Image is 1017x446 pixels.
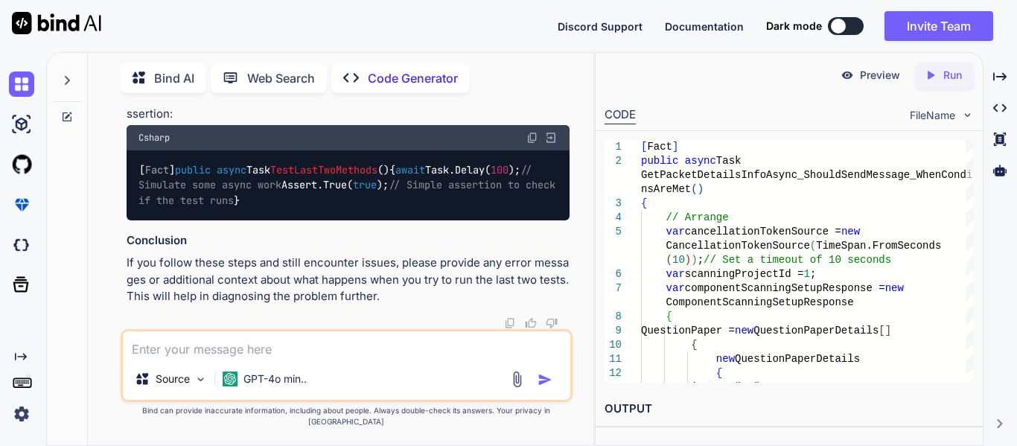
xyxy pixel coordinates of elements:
h3: Conclusion [127,232,570,249]
span: nsAreMet [641,183,691,195]
span: 10 [672,254,685,266]
span: 100 [491,163,508,176]
img: preview [841,69,854,82]
span: ; [810,268,816,280]
span: Fact [647,141,672,153]
img: githubLight [9,152,34,177]
div: 11 [605,352,622,366]
span: var [666,282,685,294]
span: Fact [145,163,169,176]
span: ] [885,325,891,337]
span: await [395,163,425,176]
span: ComponentScanningSetupResponse [666,296,854,308]
span: ) [698,183,704,195]
span: async [685,155,716,167]
span: ) [691,254,697,266]
p: Preview [860,68,900,83]
span: 1 [803,268,809,280]
button: Documentation [665,19,744,34]
div: 6 [605,267,622,281]
img: GPT-4o mini [223,372,237,386]
p: Web Search [247,69,315,87]
span: Task [716,155,742,167]
img: copy [526,132,538,144]
span: new [885,282,904,294]
img: dislike [546,317,558,329]
div: 9 [605,324,622,338]
span: QuestionPaperDetails [735,353,860,365]
div: 10 [605,338,622,352]
div: 7 [605,281,622,296]
span: ( [810,240,816,252]
span: ( [666,254,672,266]
span: true [353,179,377,192]
span: public [641,155,678,167]
span: public [175,163,211,176]
div: 2 [605,154,622,168]
div: 12 [605,366,622,380]
span: Documentation [665,20,744,33]
img: copy [504,317,516,329]
p: Source [156,372,190,386]
img: chevron down [961,109,974,121]
span: ) [685,254,691,266]
span: componentScanningSetupResponse = [685,282,885,294]
span: new [841,226,860,238]
span: , [760,381,766,393]
span: ; [698,254,704,266]
div: 5 [605,225,622,239]
img: attachment [508,371,526,388]
img: Bind AI [12,12,101,34]
span: Csharp [138,132,170,144]
img: darkCloudIdeIcon [9,232,34,258]
button: Invite Team [884,11,993,41]
div: CODE [605,106,636,124]
p: If you follow these steps and still encounter issues, please provide any error messages or additi... [127,255,570,305]
p: Run [943,68,962,83]
div: 13 [605,380,622,395]
span: CancellationTokenSource [666,240,810,252]
span: var [666,226,685,238]
p: Bind can provide inaccurate information, including about people. Always double-check its answers.... [121,405,573,427]
span: [ [641,141,647,153]
span: // Arrange [666,211,729,223]
span: QuestionPaper = [641,325,735,337]
button: Discord Support [558,19,643,34]
span: TimeSpan.FromSeconds [816,240,941,252]
span: { [716,367,722,379]
img: icon [538,372,552,387]
span: "12" [735,381,760,393]
span: new [735,325,753,337]
span: var [666,268,685,280]
p: Code Generator [368,69,458,87]
img: settings [9,401,34,427]
img: premium [9,192,34,217]
img: chat [9,71,34,97]
div: 4 [605,211,622,225]
img: like [525,317,537,329]
span: TestLastTwoMethods [270,163,377,176]
span: Dark mode [766,19,822,34]
span: ( [691,183,697,195]
span: // Simulate some async work [138,163,538,191]
span: GetPacketDetailsInfoAsync_ShouldSendMessage_WhenCo [641,169,954,181]
span: scanningProjectId = [685,268,804,280]
div: 8 [605,310,622,324]
span: QuestionPaperDetails [753,325,879,337]
span: ExamSessionID = [641,381,735,393]
span: // Set a timeout of 10 seconds [704,254,891,266]
div: 1 [605,140,622,154]
span: [ [879,325,884,337]
h2: OUTPUT [596,392,983,427]
p: Bind AI [154,69,194,87]
span: { [641,197,647,209]
span: ] [672,141,678,153]
span: { [691,339,697,351]
span: Task () [175,163,389,176]
span: cancellationTokenSource = [685,226,841,238]
span: new [716,353,735,365]
span: Discord Support [558,20,643,33]
code: [ ] { Task.Delay( ); Assert.True( ); } [138,162,561,208]
div: 3 [605,197,622,211]
img: Pick Models [194,373,207,386]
